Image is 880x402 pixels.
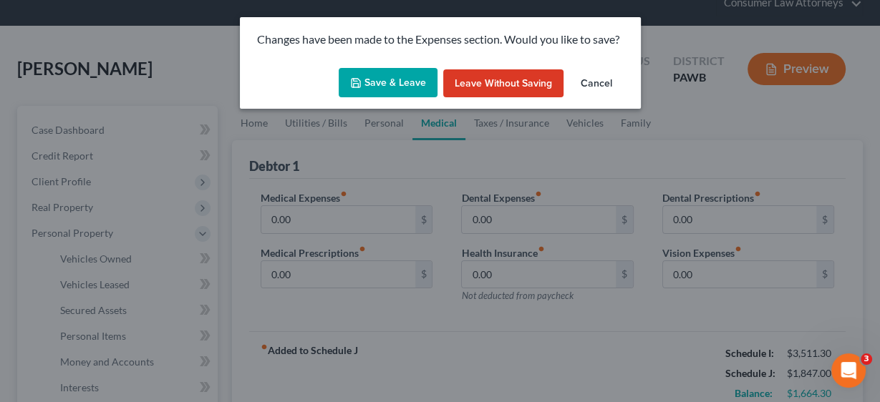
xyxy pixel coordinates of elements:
button: Save & Leave [339,68,437,98]
button: Cancel [569,69,624,98]
button: Leave without Saving [443,69,564,98]
p: Changes have been made to the Expenses section. Would you like to save? [257,31,624,48]
span: 3 [861,353,872,365]
iframe: Intercom live chat [831,353,866,388]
